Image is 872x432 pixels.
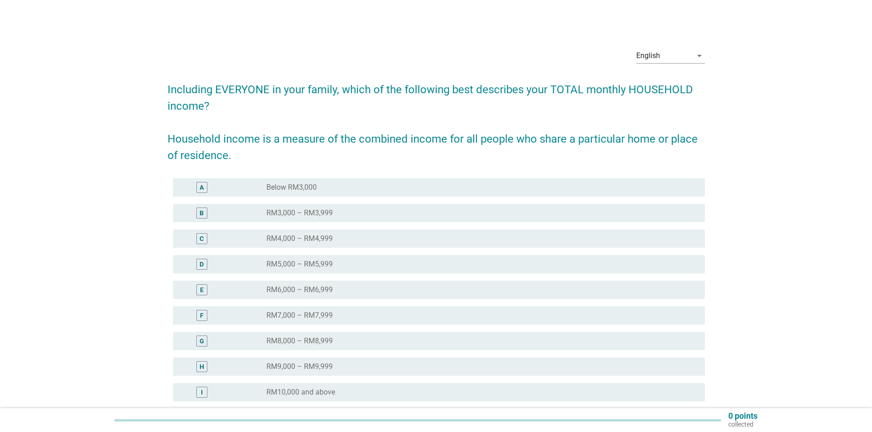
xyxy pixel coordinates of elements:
[200,234,204,244] div: C
[266,311,333,320] label: RM7,000 – RM7,999
[200,183,204,192] div: A
[266,336,333,346] label: RM8,000 – RM8,999
[200,336,204,346] div: G
[266,362,333,371] label: RM9,000 – RM9,999
[266,208,333,218] label: RM3,000 – RM3,999
[200,260,204,269] div: D
[266,285,333,294] label: RM6,000 – RM6,999
[201,388,203,397] div: I
[200,362,204,372] div: H
[636,52,660,60] div: English
[266,260,333,269] label: RM5,000 – RM5,999
[728,412,758,420] p: 0 points
[200,208,204,218] div: B
[200,311,204,320] div: F
[728,420,758,428] p: collected
[266,183,317,192] label: Below RM3,000
[200,285,204,295] div: E
[266,234,333,243] label: RM4,000 – RM4,999
[168,72,705,164] h2: Including EVERYONE in your family, which of the following best describes your TOTAL monthly HOUSE...
[694,50,705,61] i: arrow_drop_down
[266,388,335,397] label: RM10,000 and above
